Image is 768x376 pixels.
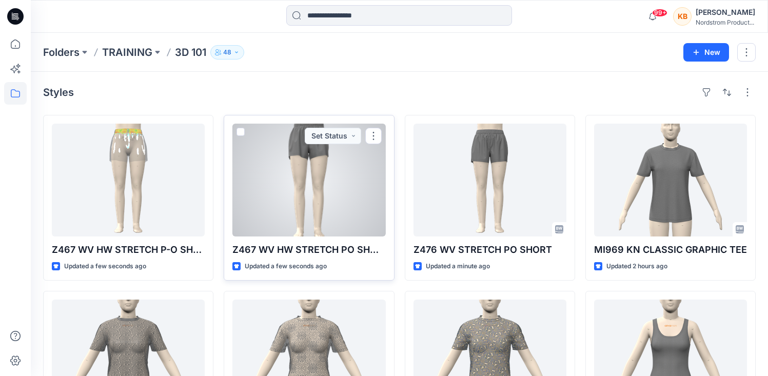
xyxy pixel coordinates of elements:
[43,86,74,98] h4: Styles
[673,7,692,26] div: KB
[210,45,244,60] button: 48
[223,47,231,58] p: 48
[652,9,667,17] span: 99+
[175,45,206,60] p: 3D 101
[606,261,667,272] p: Updated 2 hours ago
[413,124,566,236] a: Z476 WV STRETCH PO SHORT
[696,6,755,18] div: [PERSON_NAME]
[232,124,385,236] a: Z467 WV HW STRETCH PO SHORT
[43,45,80,60] a: Folders
[696,18,755,26] div: Nordstrom Product...
[64,261,146,272] p: Updated a few seconds ago
[594,243,747,257] p: MI969 KN CLASSIC GRAPHIC TEE
[245,261,327,272] p: Updated a few seconds ago
[594,124,747,236] a: MI969 KN CLASSIC GRAPHIC TEE
[52,124,205,236] a: Z467 WV HW STRETCH P-O SHORT
[102,45,152,60] a: TRAINING
[413,243,566,257] p: Z476 WV STRETCH PO SHORT
[52,243,205,257] p: Z467 WV HW STRETCH P-O SHORT
[683,43,729,62] button: New
[426,261,490,272] p: Updated a minute ago
[232,243,385,257] p: Z467 WV HW STRETCH PO SHORT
